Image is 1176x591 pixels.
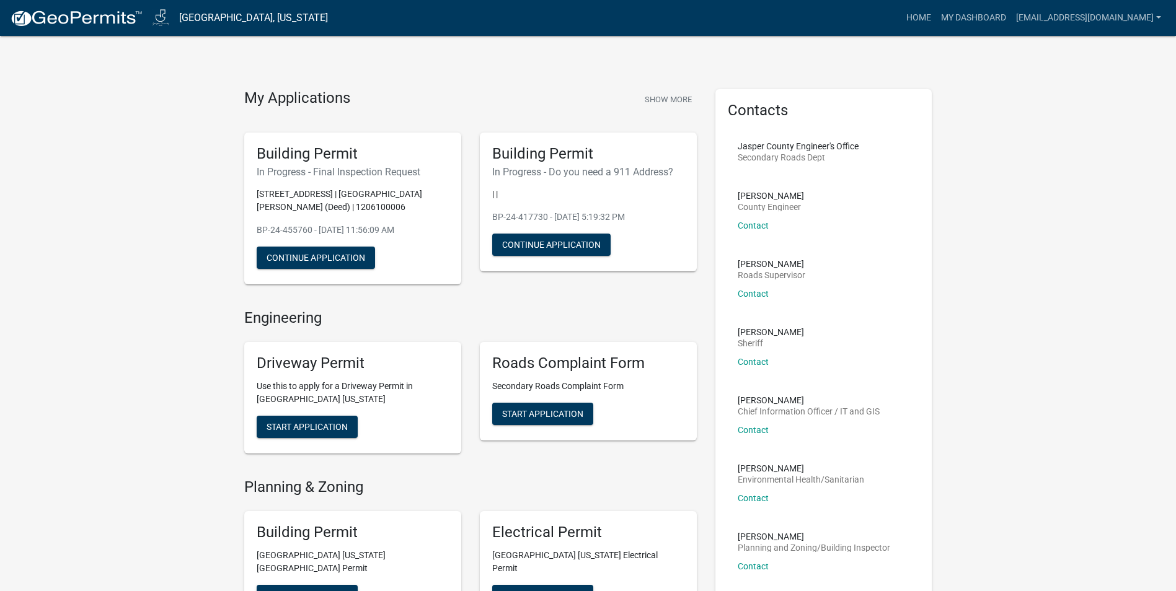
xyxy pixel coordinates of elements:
button: Continue Application [257,247,375,269]
h4: Planning & Zoning [244,478,697,496]
p: [PERSON_NAME] [738,532,890,541]
p: County Engineer [738,203,804,211]
a: Contact [738,493,769,503]
p: [STREET_ADDRESS] | [GEOGRAPHIC_DATA][PERSON_NAME] (Deed) | 1206100006 [257,188,449,214]
p: Chief Information Officer / IT and GIS [738,407,880,416]
p: Use this to apply for a Driveway Permit in [GEOGRAPHIC_DATA] [US_STATE] [257,380,449,406]
a: [EMAIL_ADDRESS][DOMAIN_NAME] [1011,6,1166,30]
h5: Building Permit [257,523,449,541]
p: Jasper County Engineer's Office [738,142,859,151]
h5: Building Permit [257,145,449,163]
p: Environmental Health/Sanitarian [738,475,864,484]
button: Continue Application [492,234,611,256]
h5: Driveway Permit [257,354,449,372]
a: Contact [738,357,769,367]
p: Secondary Roads Complaint Form [492,380,684,393]
p: [GEOGRAPHIC_DATA] [US_STATE][GEOGRAPHIC_DATA] Permit [257,549,449,575]
a: Contact [738,561,769,571]
a: [GEOGRAPHIC_DATA], [US_STATE] [179,7,328,28]
p: Sheriff [738,339,804,348]
p: [PERSON_NAME] [738,191,804,200]
h6: In Progress - Final Inspection Request [257,166,449,178]
p: BP-24-417730 - [DATE] 5:19:32 PM [492,211,684,224]
button: Show More [640,89,697,110]
a: Contact [738,425,769,435]
p: | | [492,188,684,201]
p: [PERSON_NAME] [738,260,805,268]
span: Start Application [267,422,348,432]
button: Start Application [257,416,358,438]
span: Start Application [502,409,583,419]
p: BP-24-455760 - [DATE] 11:56:09 AM [257,224,449,237]
h5: Building Permit [492,145,684,163]
button: Start Application [492,403,593,425]
p: [GEOGRAPHIC_DATA] [US_STATE] Electrical Permit [492,549,684,575]
h4: Engineering [244,309,697,327]
a: My Dashboard [936,6,1011,30]
p: Roads Supervisor [738,271,805,279]
a: Contact [738,221,769,230]
a: Home [901,6,936,30]
p: [PERSON_NAME] [738,396,880,405]
img: Jasper County, Iowa [153,9,169,26]
p: [PERSON_NAME] [738,328,804,336]
p: Planning and Zoning/Building Inspector [738,543,890,552]
a: Contact [738,289,769,299]
p: [PERSON_NAME] [738,464,864,473]
h6: In Progress - Do you need a 911 Address? [492,166,684,178]
h5: Electrical Permit [492,523,684,541]
h5: Roads Complaint Form [492,354,684,372]
p: Secondary Roads Dept [738,153,859,162]
h4: My Applications [244,89,350,108]
h5: Contacts [728,102,920,120]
